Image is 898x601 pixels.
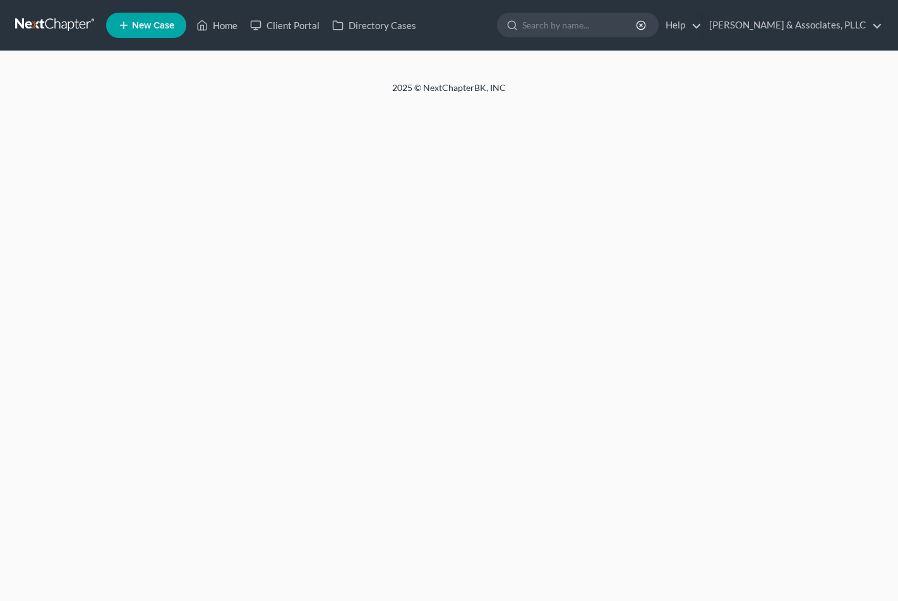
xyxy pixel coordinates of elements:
span: New Case [132,21,174,30]
a: Help [659,14,702,37]
input: Search by name... [522,13,638,37]
a: [PERSON_NAME] & Associates, PLLC [703,14,882,37]
a: Home [190,14,244,37]
a: Directory Cases [326,14,422,37]
div: 2025 © NextChapterBK, INC [89,82,809,104]
a: Client Portal [244,14,326,37]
